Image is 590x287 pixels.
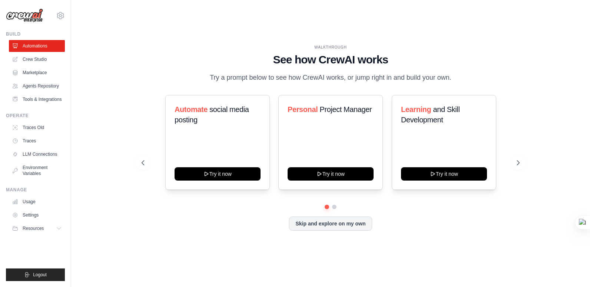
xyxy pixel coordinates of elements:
span: Resources [23,225,44,231]
span: and Skill Development [401,105,460,124]
a: Crew Studio [9,53,65,65]
h1: See how CrewAI works [142,53,520,66]
div: Build [6,31,65,37]
span: Project Manager [320,105,372,113]
a: Environment Variables [9,162,65,179]
div: Operate [6,113,65,119]
span: Personal [288,105,318,113]
div: WALKTHROUGH [142,44,520,50]
button: Try it now [288,167,374,181]
button: Resources [9,222,65,234]
button: Skip and explore on my own [289,217,372,231]
span: Learning [401,105,431,113]
img: Logo [6,9,43,23]
div: Manage [6,187,65,193]
button: Try it now [401,167,487,181]
a: LLM Connections [9,148,65,160]
a: Traces Old [9,122,65,133]
a: Tools & Integrations [9,93,65,105]
a: Automations [9,40,65,52]
button: Logout [6,268,65,281]
a: Settings [9,209,65,221]
span: Logout [33,272,47,278]
a: Traces [9,135,65,147]
a: Marketplace [9,67,65,79]
p: Try a prompt below to see how CrewAI works, or jump right in and build your own. [206,72,455,83]
button: Try it now [175,167,261,181]
a: Usage [9,196,65,208]
span: social media posting [175,105,249,124]
a: Agents Repository [9,80,65,92]
span: Automate [175,105,208,113]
